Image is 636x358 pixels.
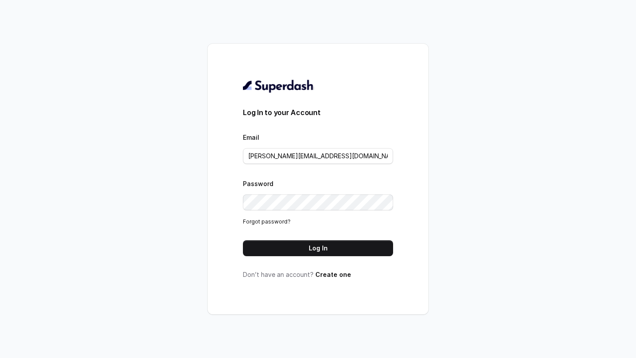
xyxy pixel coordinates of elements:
p: Don’t have an account? [243,270,393,279]
label: Password [243,180,273,187]
img: light.svg [243,79,314,93]
h3: Log In to your Account [243,107,393,118]
label: Email [243,134,259,141]
input: youremail@example.com [243,148,393,164]
a: Create one [315,271,351,278]
button: Log In [243,240,393,256]
a: Forgot password? [243,218,291,225]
